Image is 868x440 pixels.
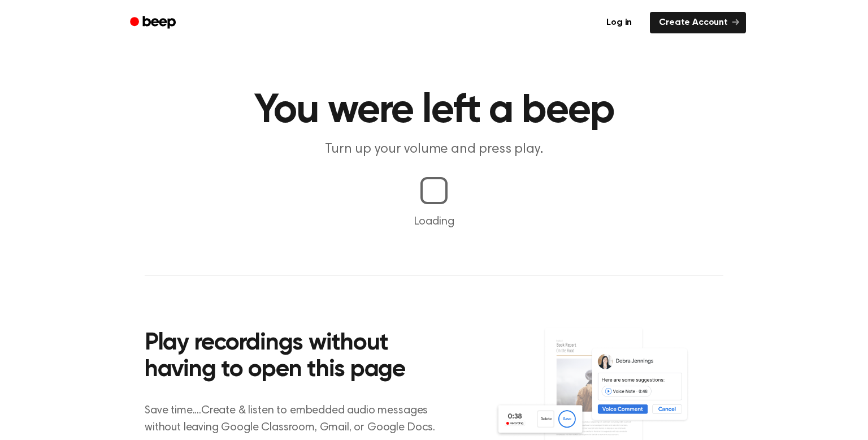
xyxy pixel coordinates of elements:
h2: Play recordings without having to open this page [145,330,449,384]
a: Create Account [650,12,746,33]
p: Loading [14,213,854,230]
p: Save time....Create & listen to embedded audio messages without leaving Google Classroom, Gmail, ... [145,402,449,436]
h1: You were left a beep [145,90,723,131]
a: Log in [595,10,643,36]
p: Turn up your volume and press play. [217,140,651,159]
a: Beep [122,12,186,34]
